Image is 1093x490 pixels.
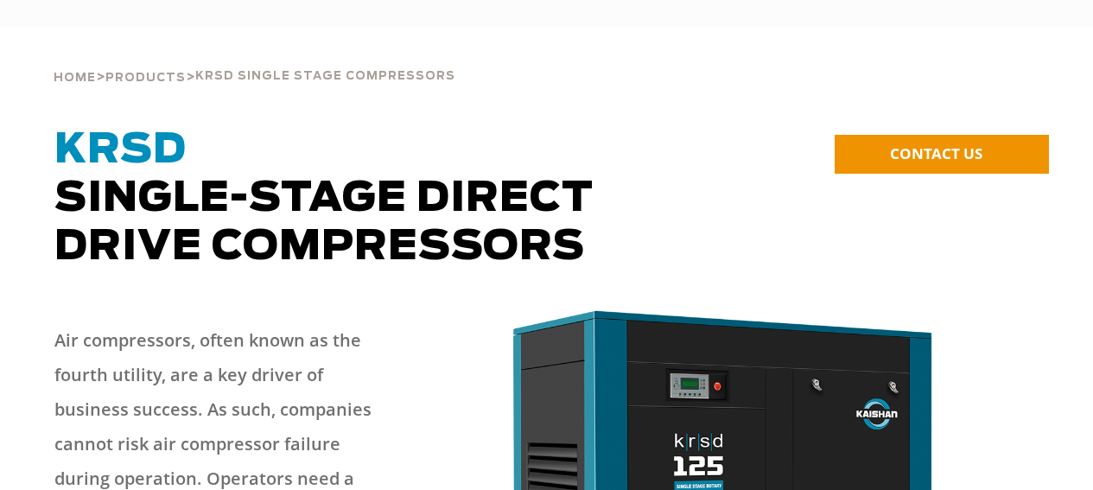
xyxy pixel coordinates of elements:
[105,69,186,85] a: Products
[890,143,982,163] span: CONTACT US
[835,135,1049,174] a: CONTACT US
[54,69,96,85] a: Home
[195,71,455,82] span: krsd single stage compressors
[54,73,96,84] span: Home
[54,130,594,268] span: Single-Stage Direct Drive Compressors
[54,130,187,171] span: KRSD
[54,26,455,92] div: > >
[105,73,186,84] span: Products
